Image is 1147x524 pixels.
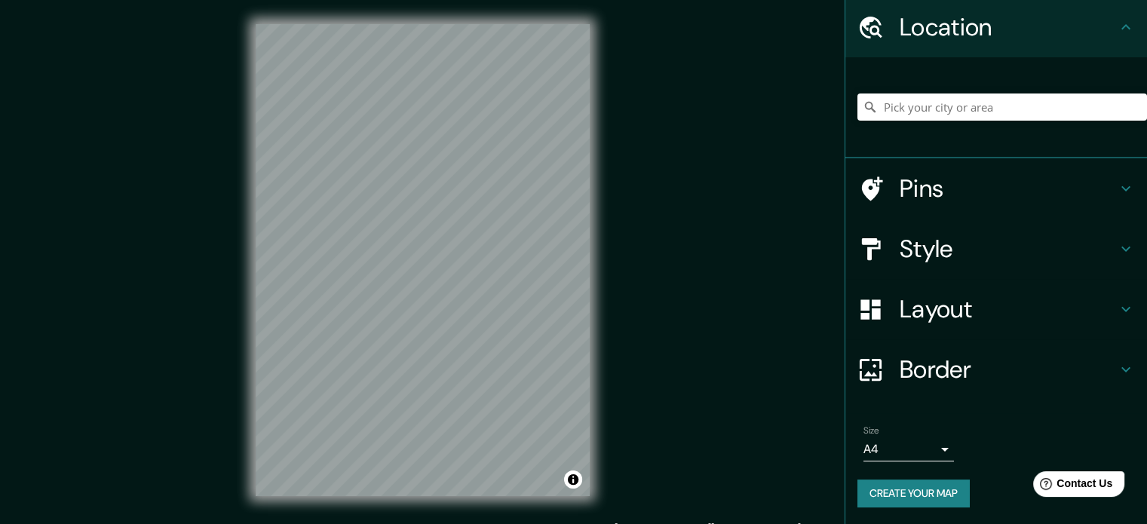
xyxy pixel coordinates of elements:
div: A4 [863,437,954,461]
iframe: Help widget launcher [1013,465,1130,507]
label: Size [863,424,879,437]
h4: Layout [900,294,1117,324]
div: Border [845,339,1147,400]
h4: Pins [900,173,1117,204]
canvas: Map [256,24,590,496]
h4: Location [900,12,1117,42]
h4: Style [900,234,1117,264]
div: Pins [845,158,1147,219]
input: Pick your city or area [857,93,1147,121]
div: Style [845,219,1147,279]
button: Create your map [857,480,970,507]
button: Toggle attribution [564,470,582,489]
div: Layout [845,279,1147,339]
h4: Border [900,354,1117,385]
